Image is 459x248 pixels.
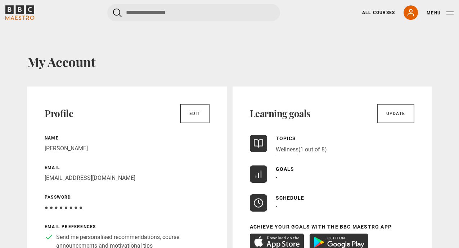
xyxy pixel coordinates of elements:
p: [PERSON_NAME] [45,144,210,153]
p: Schedule [276,194,305,202]
a: Wellness [276,146,298,153]
h2: Profile [45,108,73,119]
p: Topics [276,135,327,142]
span: - [276,174,277,181]
p: Email [45,164,210,171]
a: All Courses [362,9,395,16]
input: Search [107,4,280,21]
span: - [276,203,277,209]
svg: BBC Maestro [5,5,34,20]
a: Edit [180,104,210,123]
button: Submit the search query [113,8,122,17]
p: Goals [276,165,294,173]
p: Name [45,135,210,141]
a: Update [377,104,414,123]
button: Toggle navigation [427,9,454,17]
h1: My Account [27,54,432,69]
p: (1 out of 8) [276,145,327,154]
p: Achieve your goals with the BBC Maestro App [250,223,415,231]
p: [EMAIL_ADDRESS][DOMAIN_NAME] [45,174,210,182]
span: ● ● ● ● ● ● ● ● [45,204,82,211]
p: Email preferences [45,223,210,230]
h2: Learning goals [250,108,311,119]
p: Password [45,194,210,200]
